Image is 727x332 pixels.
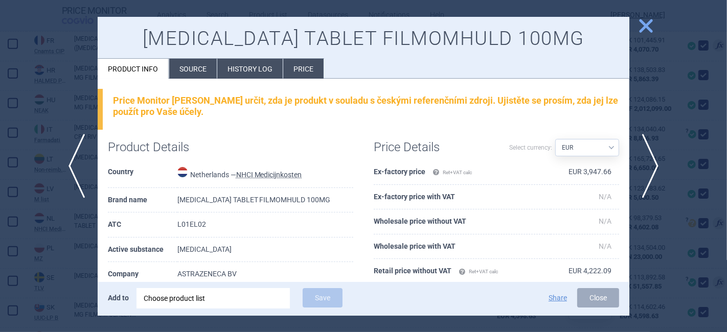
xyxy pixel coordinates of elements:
th: Wholesale price with VAT [374,234,551,259]
div: Price Monitor [PERSON_NAME] určit, zda je produkt v souladu s českými referenčními zdroji. Ujistě... [113,95,619,117]
span: Ret+VAT calc [459,269,498,274]
th: Active substance [108,238,177,263]
img: Netherlands [177,167,188,177]
p: Add to [108,288,129,307]
h1: Price Details [374,140,496,155]
div: Choose product list [144,288,283,309]
td: ASTRAZENECA BV [177,262,353,287]
button: Save [303,288,343,307]
li: Source [169,59,217,79]
button: Share [549,294,567,301]
label: Select currency: [509,139,552,156]
td: Netherlands — [177,160,353,188]
span: N/A [599,193,611,201]
h1: [MEDICAL_DATA] TABLET FILMOMHULD 100MG [108,27,619,51]
h1: Product Details [108,140,231,155]
td: EUR 4,222.09 [551,259,619,284]
button: Close [577,288,619,307]
div: Choose product list [137,288,290,309]
th: ATC [108,212,177,238]
th: Company [108,262,177,287]
li: Price [283,59,324,79]
th: Retail price without VAT [374,259,551,284]
td: EUR 3,947.66 [551,160,619,185]
td: [MEDICAL_DATA] TABLET FILMOMHULD 100MG [177,188,353,213]
th: Brand name [108,188,177,213]
span: Ret+VAT calc [433,170,472,175]
li: Product info [98,59,169,79]
td: L01EL02 [177,212,353,238]
abbr: NHCI Medicijnkosten — Online database of drug prices developed by the National Health Care Instit... [236,171,302,179]
td: [MEDICAL_DATA] [177,238,353,263]
li: History log [217,59,283,79]
th: Wholesale price without VAT [374,209,551,234]
span: N/A [599,242,611,250]
span: N/A [599,217,611,225]
th: Ex-factory price with VAT [374,185,551,210]
th: Ex-factory price [374,160,551,185]
th: Country [108,160,177,188]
